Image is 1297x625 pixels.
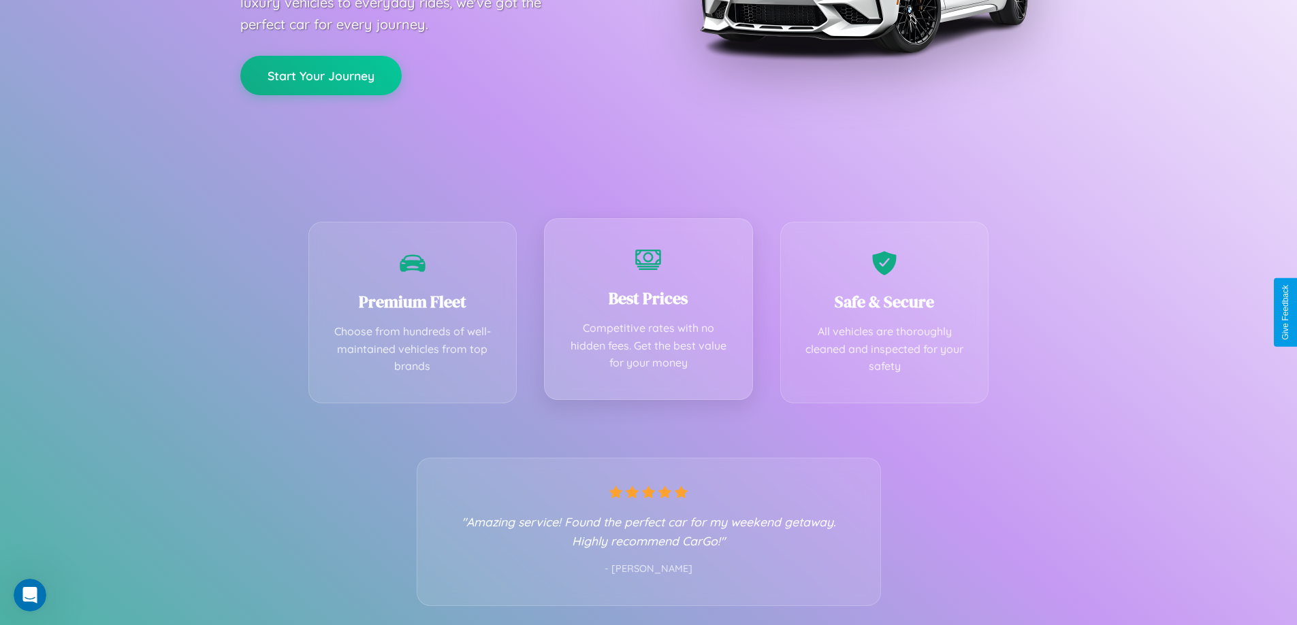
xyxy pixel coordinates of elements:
div: Give Feedback [1281,285,1290,340]
p: - [PERSON_NAME] [445,560,853,578]
p: All vehicles are thoroughly cleaned and inspected for your safety [801,323,968,375]
h3: Premium Fleet [330,290,496,313]
p: Competitive rates with no hidden fees. Get the best value for your money [565,320,732,372]
h3: Safe & Secure [801,290,968,313]
button: Start Your Journey [240,56,402,95]
iframe: Intercom live chat [14,579,46,611]
p: "Amazing service! Found the perfect car for my weekend getaway. Highly recommend CarGo!" [445,512,853,550]
p: Choose from hundreds of well-maintained vehicles from top brands [330,323,496,375]
h3: Best Prices [565,287,732,309]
